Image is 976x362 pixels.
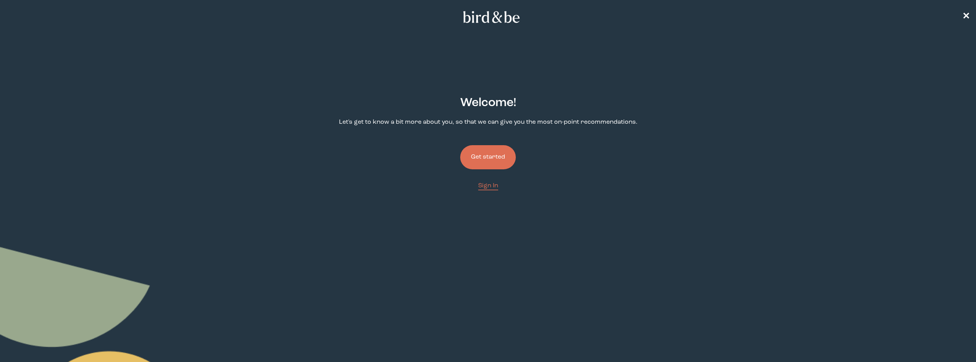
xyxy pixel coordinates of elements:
a: ✕ [962,10,970,24]
a: Sign In [478,182,498,190]
span: ✕ [962,12,970,21]
h2: Welcome ! [460,94,516,112]
button: Get started [460,145,516,169]
iframe: Gorgias live chat messenger [938,326,968,354]
p: Let's get to know a bit more about you, so that we can give you the most on-point recommendations. [339,118,637,127]
a: Get started [460,133,516,182]
span: Sign In [478,183,498,189]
